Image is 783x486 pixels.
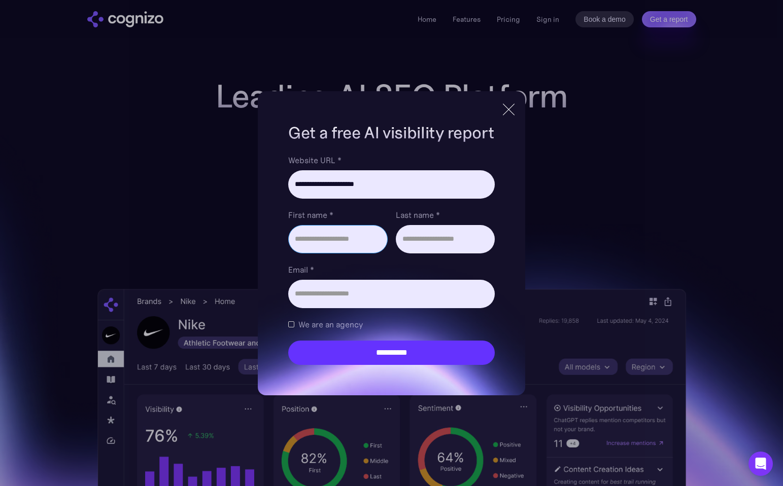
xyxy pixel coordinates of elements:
[288,154,494,365] form: Brand Report Form
[298,318,363,330] span: We are an agency
[396,209,495,221] label: Last name *
[288,209,387,221] label: First name *
[288,264,494,276] label: Email *
[288,154,494,166] label: Website URL *
[288,122,494,144] h1: Get a free AI visibility report
[748,452,773,476] div: Open Intercom Messenger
